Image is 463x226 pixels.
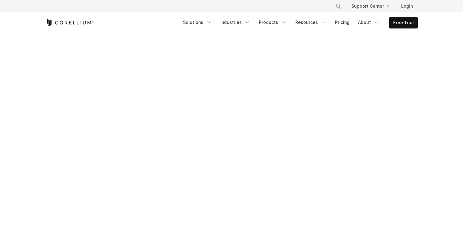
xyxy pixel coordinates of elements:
a: Support Center [346,1,394,12]
a: Login [396,1,418,12]
a: Corellium Home [46,19,94,26]
a: Free Trial [390,17,417,28]
a: About [354,17,383,28]
a: Solutions [179,17,215,28]
a: Products [255,17,290,28]
a: Industries [217,17,254,28]
div: Navigation Menu [179,17,418,28]
div: Navigation Menu [328,1,418,12]
button: Search [333,1,344,12]
a: Resources [292,17,330,28]
a: Pricing [331,17,353,28]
